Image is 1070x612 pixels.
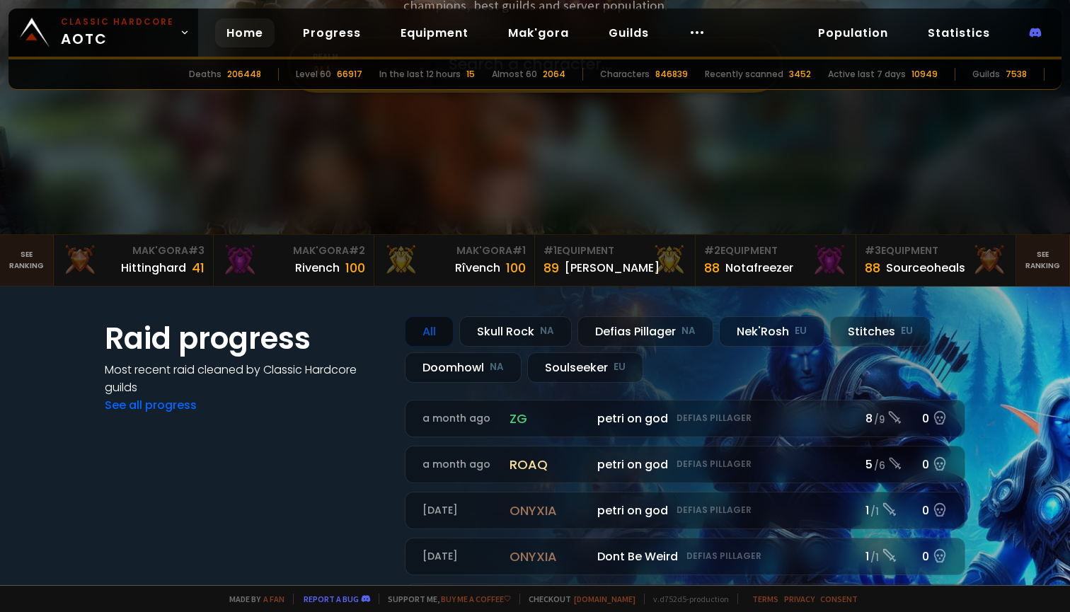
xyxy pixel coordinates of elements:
[295,259,340,277] div: Rivench
[192,258,205,277] div: 41
[886,259,965,277] div: Sourceoheals
[105,361,388,396] h4: Most recent raid cleaned by Classic Hardcore guilds
[441,594,511,604] a: Buy me a coffee
[856,235,1017,286] a: #3Equipment88Sourceoheals
[222,243,365,258] div: Mak'Gora
[105,397,197,413] a: See all progress
[830,316,931,347] div: Stitches
[189,68,222,81] div: Deaths
[512,243,526,258] span: # 1
[345,258,365,277] div: 100
[1016,235,1070,286] a: Seeranking
[865,258,880,277] div: 88
[506,258,526,277] div: 100
[681,324,696,338] small: NA
[543,243,686,258] div: Equipment
[379,68,461,81] div: In the last 12 hours
[304,594,359,604] a: Report a bug
[221,594,284,604] span: Made by
[543,243,557,258] span: # 1
[725,259,793,277] div: Notafreezer
[8,8,198,57] a: Classic HardcoreAOTC
[901,324,913,338] small: EU
[696,235,856,286] a: #2Equipment88Notafreezer
[705,68,783,81] div: Recently scanned
[565,259,660,277] div: [PERSON_NAME]
[188,243,205,258] span: # 3
[577,316,713,347] div: Defias Pillager
[405,352,522,383] div: Doomhowl
[527,352,643,383] div: Soulseeker
[405,492,965,529] a: [DATE]onyxiapetri on godDefias Pillager1 /10
[379,594,511,604] span: Support me,
[828,68,906,81] div: Active last 7 days
[865,243,1008,258] div: Equipment
[54,235,214,286] a: Mak'Gora#3Hittinghard41
[519,594,635,604] span: Checkout
[405,538,965,575] a: [DATE]onyxiaDont Be WeirdDefias Pillager1 /10
[865,243,881,258] span: # 3
[62,243,205,258] div: Mak'Gora
[455,259,500,277] div: Rîvench
[600,68,650,81] div: Characters
[820,594,858,604] a: Consent
[644,594,729,604] span: v. d752d5 - production
[227,68,261,81] div: 206448
[292,18,372,47] a: Progress
[704,243,847,258] div: Equipment
[704,243,720,258] span: # 2
[105,316,388,361] h1: Raid progress
[383,243,526,258] div: Mak'Gora
[807,18,899,47] a: Population
[349,243,365,258] span: # 2
[466,68,475,81] div: 15
[497,18,580,47] a: Mak'gora
[752,594,778,604] a: Terms
[214,235,374,286] a: Mak'Gora#2Rivench100
[789,68,811,81] div: 3452
[490,360,504,374] small: NA
[459,316,572,347] div: Skull Rock
[121,259,186,277] div: Hittinghard
[795,324,807,338] small: EU
[215,18,275,47] a: Home
[655,68,688,81] div: 846839
[405,316,454,347] div: All
[704,258,720,277] div: 88
[535,235,696,286] a: #1Equipment89[PERSON_NAME]
[61,16,174,28] small: Classic Hardcore
[540,324,554,338] small: NA
[719,316,824,347] div: Nek'Rosh
[784,594,815,604] a: Privacy
[614,360,626,374] small: EU
[296,68,331,81] div: Level 60
[263,594,284,604] a: a fan
[61,16,174,50] span: AOTC
[337,68,362,81] div: 66917
[405,400,965,437] a: a month agozgpetri on godDefias Pillager8 /90
[574,594,635,604] a: [DOMAIN_NAME]
[374,235,535,286] a: Mak'Gora#1Rîvench100
[389,18,480,47] a: Equipment
[1006,68,1027,81] div: 7538
[543,68,565,81] div: 2064
[972,68,1000,81] div: Guilds
[916,18,1001,47] a: Statistics
[405,446,965,483] a: a month agoroaqpetri on godDefias Pillager5 /60
[543,258,559,277] div: 89
[597,18,660,47] a: Guilds
[911,68,938,81] div: 10949
[492,68,537,81] div: Almost 60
